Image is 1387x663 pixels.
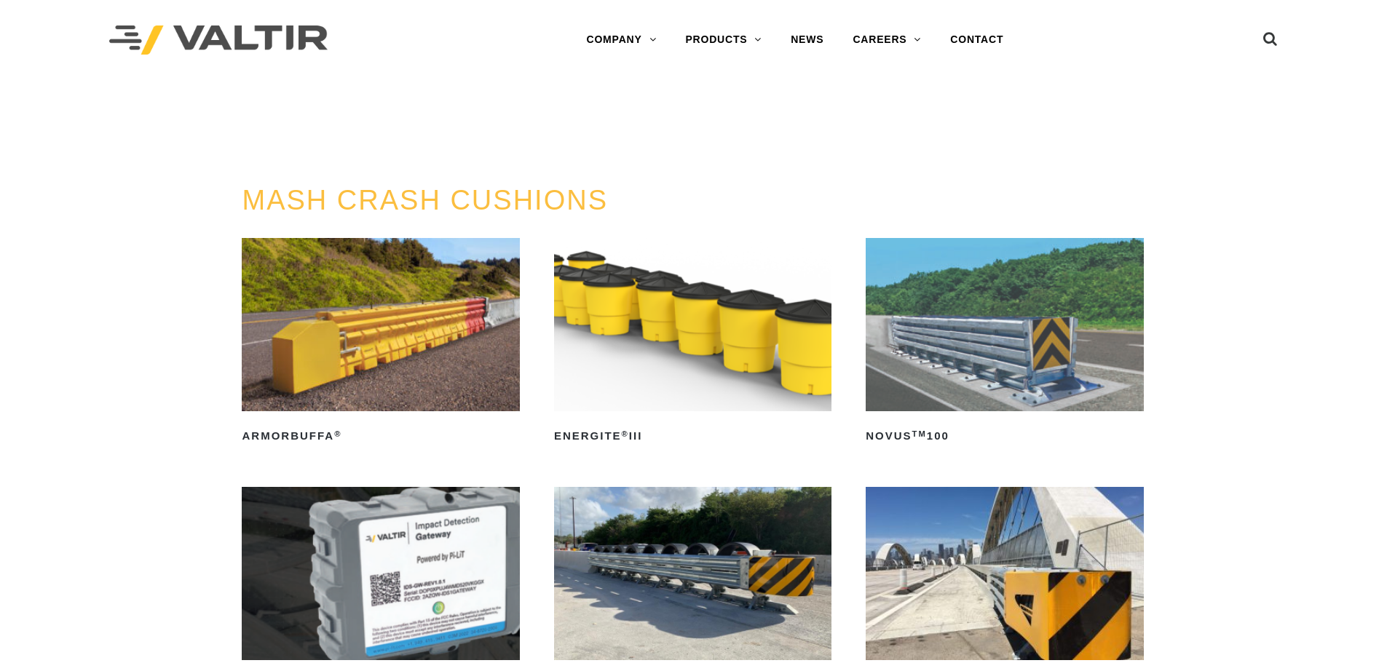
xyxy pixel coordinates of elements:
[572,25,671,55] a: COMPANY
[242,238,519,448] a: ArmorBuffa®
[622,429,629,438] sup: ®
[936,25,1018,55] a: CONTACT
[776,25,838,55] a: NEWS
[109,25,328,55] img: Valtir
[242,424,519,448] h2: ArmorBuffa
[671,25,776,55] a: PRODUCTS
[554,238,831,448] a: ENERGITE®III
[912,429,927,438] sup: TM
[242,185,608,215] a: MASH CRASH CUSHIONS
[866,424,1143,448] h2: NOVUS 100
[838,25,936,55] a: CAREERS
[554,424,831,448] h2: ENERGITE III
[334,429,341,438] sup: ®
[866,238,1143,448] a: NOVUSTM100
